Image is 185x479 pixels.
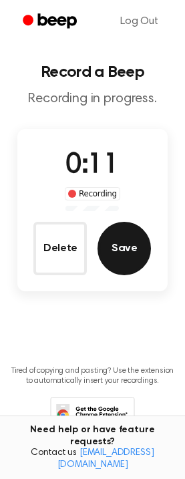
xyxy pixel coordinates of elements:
[11,366,174,386] p: Tired of copying and pasting? Use the extension to automatically insert your recordings.
[98,222,151,275] button: Save Audio Record
[11,64,174,80] h1: Record a Beep
[65,152,119,180] span: 0:11
[13,9,89,35] a: Beep
[57,448,154,470] a: [EMAIL_ADDRESS][DOMAIN_NAME]
[107,5,172,37] a: Log Out
[11,91,174,108] p: Recording in progress.
[33,222,87,275] button: Delete Audio Record
[65,187,120,200] div: Recording
[8,448,177,471] span: Contact us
